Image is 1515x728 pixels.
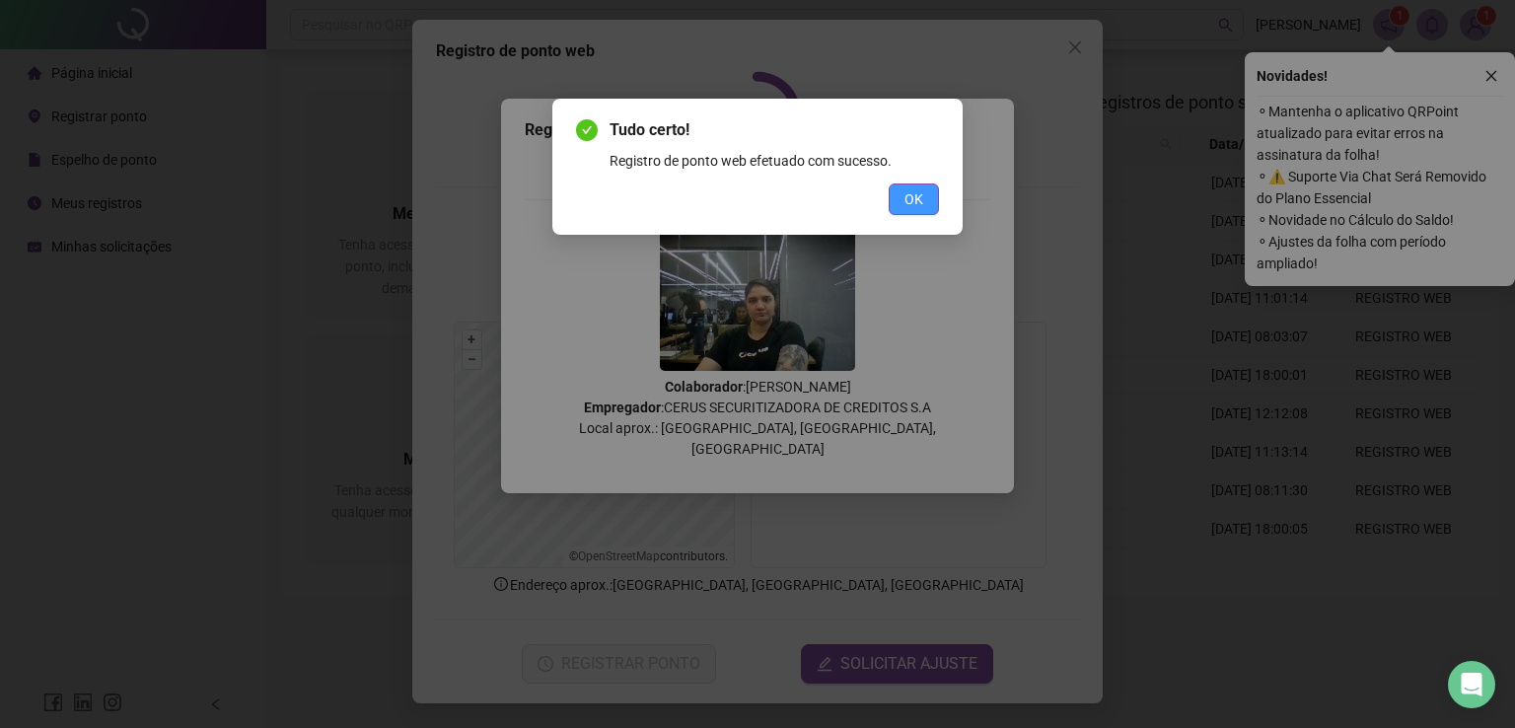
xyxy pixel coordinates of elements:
[889,183,939,215] button: OK
[610,118,939,142] span: Tudo certo!
[1448,661,1495,708] div: Open Intercom Messenger
[610,150,939,172] div: Registro de ponto web efetuado com sucesso.
[904,188,923,210] span: OK
[576,119,598,141] span: check-circle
